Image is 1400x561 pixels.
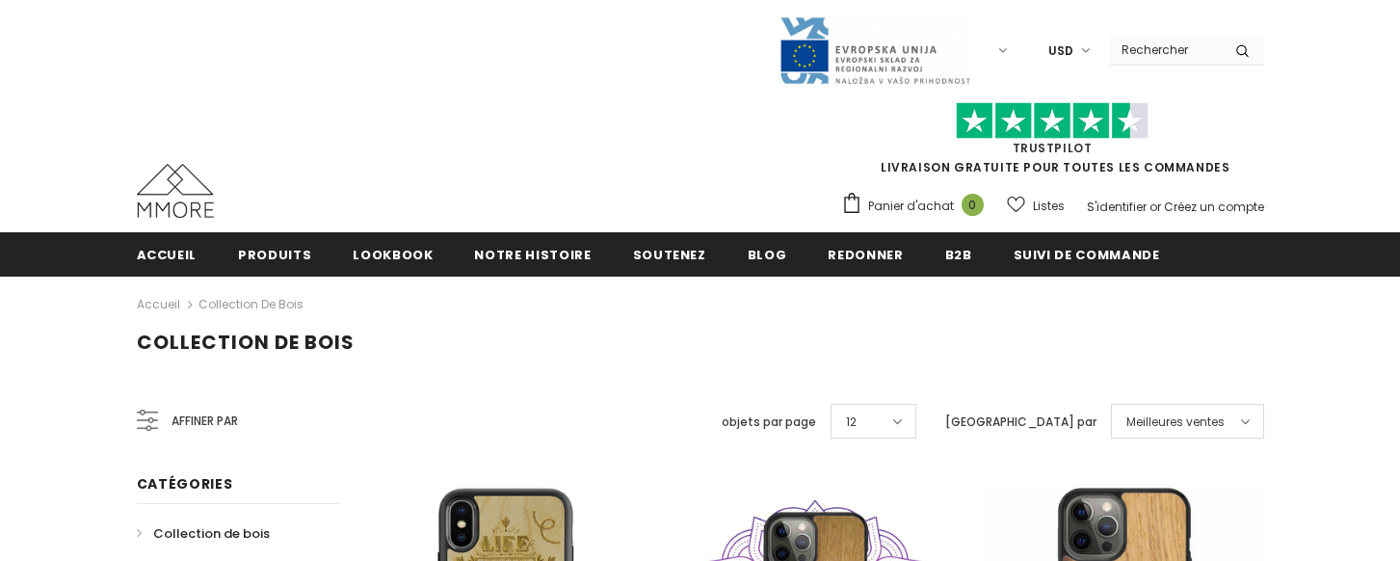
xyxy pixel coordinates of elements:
span: LIVRAISON GRATUITE POUR TOUTES LES COMMANDES [841,111,1264,175]
a: TrustPilot [1013,140,1093,156]
span: B2B [945,246,972,264]
a: Collection de bois [137,517,270,550]
label: [GEOGRAPHIC_DATA] par [945,413,1096,432]
span: Catégories [137,474,233,494]
a: Suivi de commande [1014,232,1160,276]
span: Produits [238,246,311,264]
a: S'identifier [1087,199,1147,215]
label: objets par page [722,413,816,432]
a: Redonner [828,232,903,276]
span: Notre histoire [474,246,591,264]
span: Collection de bois [137,329,355,356]
span: 0 [962,194,984,216]
input: Search Site [1110,36,1221,64]
a: B2B [945,232,972,276]
a: Blog [748,232,787,276]
span: Panier d'achat [868,197,954,216]
a: Collection de bois [198,296,304,312]
img: Cas MMORE [137,164,214,218]
span: Accueil [137,246,198,264]
span: Suivi de commande [1014,246,1160,264]
a: Listes [1007,189,1065,223]
a: Panier d'achat 0 [841,192,993,221]
span: or [1149,199,1161,215]
a: soutenez [633,232,706,276]
img: Javni Razpis [779,15,971,86]
a: Produits [238,232,311,276]
a: Accueil [137,232,198,276]
a: Créez un compte [1164,199,1264,215]
span: 12 [846,413,857,432]
a: Javni Razpis [779,41,971,58]
span: soutenez [633,246,706,264]
span: Redonner [828,246,903,264]
a: Lookbook [353,232,433,276]
span: Blog [748,246,787,264]
span: Affiner par [172,411,238,432]
span: Meilleures ventes [1126,413,1225,432]
span: Lookbook [353,246,433,264]
a: Accueil [137,293,180,316]
span: Collection de bois [153,524,270,543]
img: Faites confiance aux étoiles pilotes [956,102,1149,140]
a: Notre histoire [474,232,591,276]
span: Listes [1033,197,1065,216]
span: USD [1048,41,1073,61]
